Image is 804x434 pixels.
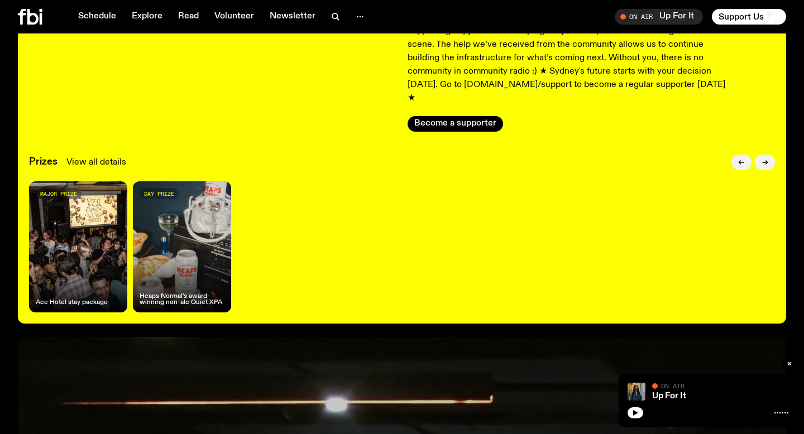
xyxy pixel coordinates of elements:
[208,9,261,25] a: Volunteer
[263,9,322,25] a: Newsletter
[628,383,645,401] img: Ify - a Brown Skin girl with black braided twists, looking up to the side with her tongue stickin...
[408,116,503,132] button: Become a supporter
[29,157,58,167] h3: Prizes
[712,9,786,25] button: Support Us
[125,9,169,25] a: Explore
[661,382,685,389] span: On Air
[144,191,174,197] span: day prize
[140,293,224,306] h4: Heaps Normal's award-winning non-alc Quiet XPA
[66,156,126,169] a: View all details
[719,12,764,22] span: Support Us
[652,392,686,401] a: Up For It
[171,9,205,25] a: Read
[40,191,77,197] span: major prize
[71,9,123,25] a: Schedule
[36,300,108,306] h4: Ace Hotel stay package
[615,9,703,25] button: On AirUp For It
